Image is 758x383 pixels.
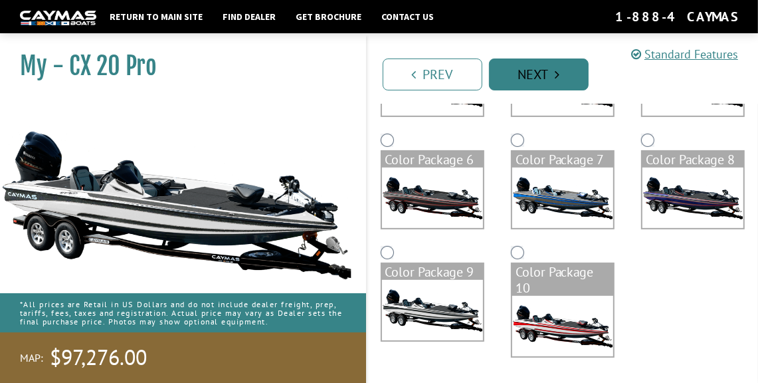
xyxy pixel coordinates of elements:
img: color_package_327.png [382,168,483,228]
a: Find Dealer [216,8,282,25]
img: color_package_330.png [382,280,483,340]
img: color_package_329.png [642,168,743,228]
a: Contact Us [375,8,440,25]
div: Color Package 9 [382,264,483,280]
div: Color Package 6 [382,152,483,168]
h1: My - CX 20 Pro [20,51,333,81]
div: Color Package 10 [512,264,613,296]
a: Standard Features [631,47,738,62]
img: color_package_331.png [512,296,613,356]
span: MAP: [20,351,43,365]
div: 1-888-4CAYMAS [615,8,738,25]
p: *All prices are Retail in US Dollars and do not include dealer freight, prep, tariffs, fees, taxe... [20,293,346,333]
img: white-logo-c9c8dbefe5ff5ceceb0f0178aa75bf4bb51f6bca0971e226c86eb53dfe498488.png [20,11,96,25]
a: Return to main site [103,8,209,25]
img: color_package_328.png [512,168,613,228]
span: $97,276.00 [50,344,147,372]
div: Color Package 7 [512,152,613,168]
div: Color Package 8 [642,152,743,168]
a: Next [489,59,589,90]
a: Get Brochure [289,8,368,25]
a: Prev [383,59,482,90]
